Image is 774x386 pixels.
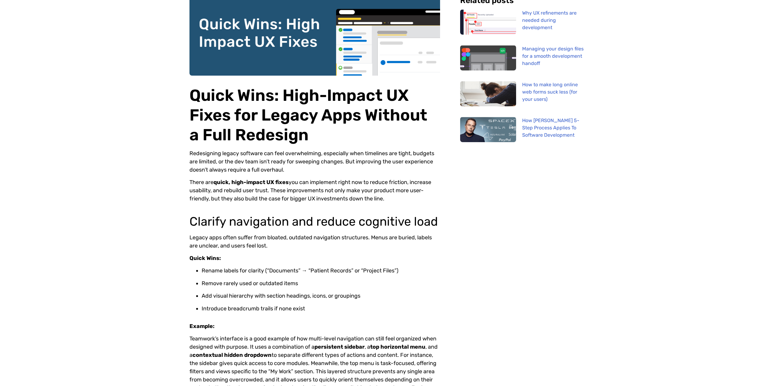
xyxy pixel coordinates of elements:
a: How to make long online web forms suck less (for your users) [522,82,578,102]
img: Annotated wireframe marked for dev, indicated by a code icon with a forward slash between brackets. [447,45,529,71]
h1: Quick Wins: High-Impact UX Fixes for Legacy Apps Without a Full Redesign [189,85,440,145]
strong: Example: [189,323,214,330]
a: Managing your design files for a smooth development handoff [522,46,584,66]
p: Legacy apps often suffer from bloated, outdated navigation structures. Menus are buried, labels a... [189,234,440,250]
input: Subscribe to UX Team newsletter. [2,85,5,89]
img: How To Make Long Online Web Forms Suck Less [452,81,525,107]
p: Remove rarely used or outdated items [202,279,440,288]
strong: persistent sidebar [314,343,365,350]
h2: Clarify navigation and reduce cognitive load [189,215,440,229]
strong: top horizontal menu [370,343,425,350]
strong: Quick Wins: [189,255,221,261]
img: Elon Musk [452,117,525,142]
p: There are you can implement right now to reduce friction, increase usability, and rebuild user tr... [189,178,440,203]
p: Add visual hierarchy with section headings, icons, or groupings [202,292,440,300]
p: Rename labels for clarity (“Documents” → “Patient Records” or “Project Files”) [202,267,440,275]
iframe: Chat Widget [744,357,774,386]
span: Last Name [120,0,141,5]
a: Why UX refinements are needed during development [522,10,577,30]
strong: contextual hidden dropdown [193,352,272,358]
strong: quick, high-impact UX fixes [213,179,289,186]
a: How [PERSON_NAME] 5-Step Process Applies To Software Development [522,118,579,138]
span: Subscribe to UX Team newsletter. [8,84,237,90]
p: Redesigning legacy software can feel overwhelming, especially when timelines are tight, budgets a... [189,149,440,174]
p: Introduce breadcrumb trails if none exist [202,305,440,313]
img: table showing the errors on design [452,9,525,35]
